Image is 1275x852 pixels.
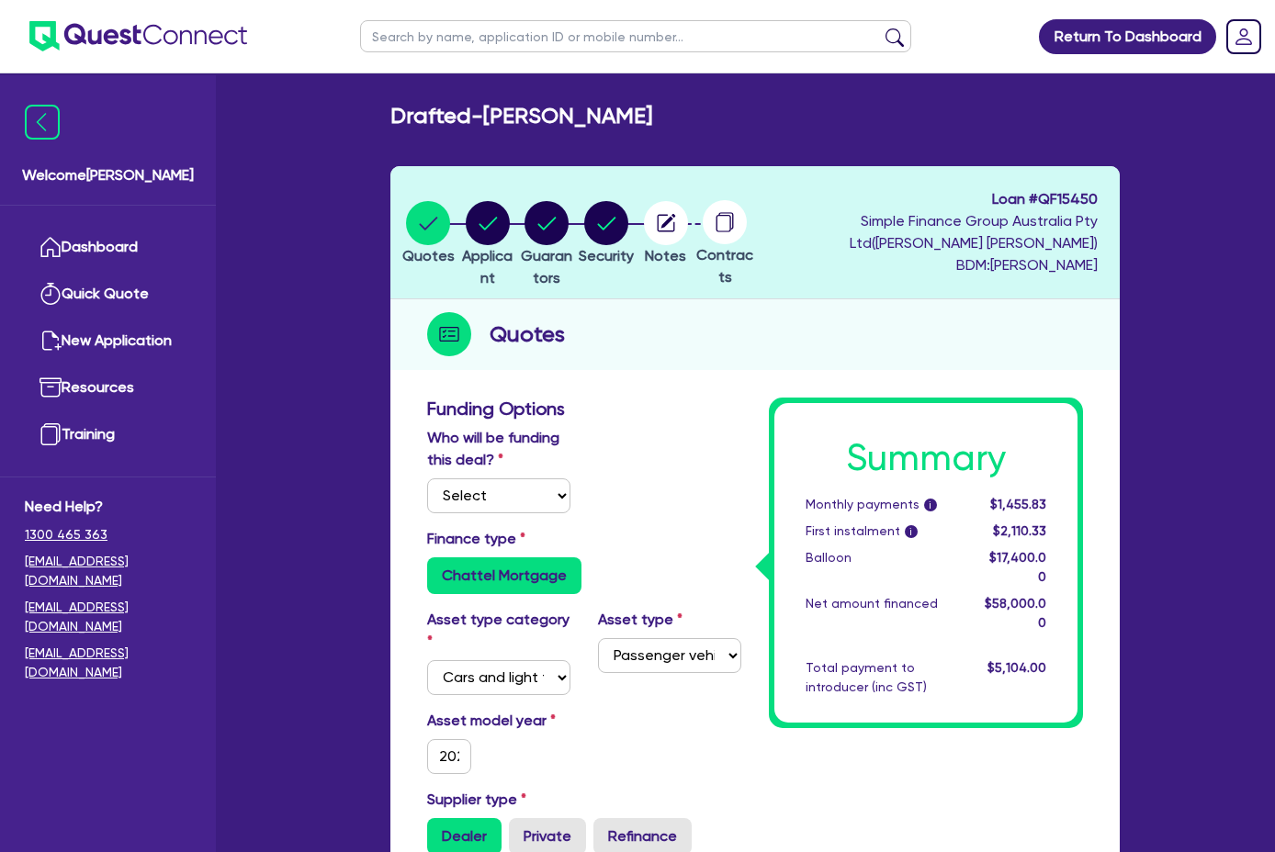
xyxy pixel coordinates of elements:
a: Dropdown toggle [1220,13,1268,61]
span: Notes [645,247,686,264]
label: Chattel Mortgage [427,557,581,594]
span: $5,104.00 [987,660,1046,675]
h2: Quotes [490,318,565,351]
div: Monthly payments [792,495,971,514]
a: Training [25,411,191,458]
img: step-icon [427,312,471,356]
img: new-application [39,330,62,352]
label: Finance type [427,528,525,550]
span: Security [579,247,634,264]
span: Guarantors [521,247,572,286]
span: i [905,525,918,538]
a: Dashboard [25,224,191,271]
span: $1,455.83 [990,497,1046,511]
span: Loan # QF15450 [760,188,1098,210]
label: Asset type category [427,609,570,653]
img: icon-menu-close [25,105,60,140]
button: Guarantors [517,200,577,290]
div: Balloon [792,548,971,587]
a: Return To Dashboard [1039,19,1216,54]
span: $17,400.00 [989,550,1046,584]
a: New Application [25,318,191,364]
span: Simple Finance Group Australia Pty Ltd ( [PERSON_NAME] [PERSON_NAME] ) [850,212,1098,252]
span: Quotes [402,247,455,264]
img: quick-quote [39,283,62,305]
label: Supplier type [427,789,526,811]
a: [EMAIL_ADDRESS][DOMAIN_NAME] [25,644,191,682]
span: $2,110.33 [993,523,1046,538]
span: Need Help? [25,496,191,518]
span: Welcome [PERSON_NAME] [22,164,194,186]
span: i [924,499,937,511]
a: Quick Quote [25,271,191,318]
img: training [39,423,62,445]
a: [EMAIL_ADDRESS][DOMAIN_NAME] [25,598,191,636]
div: First instalment [792,521,971,541]
span: BDM: [PERSON_NAME] [760,254,1098,276]
button: Quotes [401,200,456,268]
h3: Funding Options [427,398,741,420]
span: $58,000.00 [985,596,1046,630]
h2: Drafted - [PERSON_NAME] [390,103,652,129]
button: Notes [643,200,689,268]
span: Contracts [696,246,753,286]
button: Security [578,200,635,268]
a: Resources [25,364,191,411]
button: Applicant [458,200,518,290]
tcxspan: Call 1300 465 363 via 3CX [25,527,107,542]
img: quest-connect-logo-blue [29,21,247,51]
div: Net amount financed [792,594,971,633]
label: Who will be funding this deal? [427,427,570,471]
input: Search by name, application ID or mobile number... [360,20,911,52]
label: Asset type [598,609,683,631]
span: Applicant [462,247,513,286]
img: resources [39,376,62,398]
label: Asset model year [413,710,584,732]
h1: Summary [806,436,1046,480]
div: Total payment to introducer (inc GST) [792,658,971,697]
a: [EMAIL_ADDRESS][DOMAIN_NAME] [25,552,191,590]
